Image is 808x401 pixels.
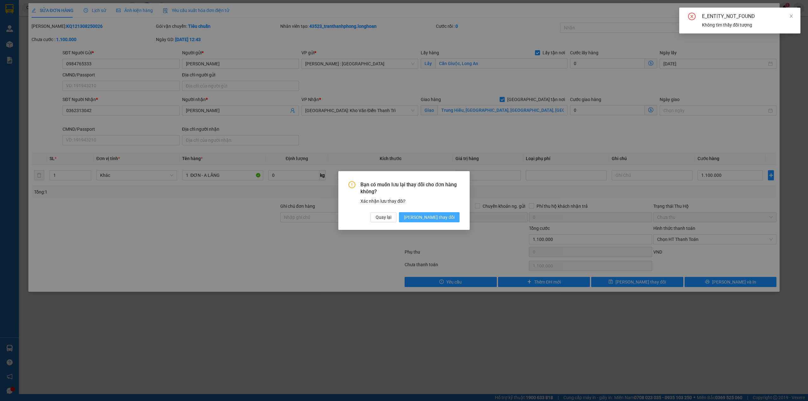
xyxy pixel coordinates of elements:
span: close [789,14,793,18]
span: exclamation-circle [348,181,355,188]
span: [PERSON_NAME] thay đổi [404,214,454,221]
span: Bạn có muốn lưu lại thay đổi cho đơn hàng không? [360,181,460,195]
span: Quay lại [376,214,391,221]
div: Xác nhận lưu thay đổi? [360,198,460,205]
div: Không tìm thấy đối tượng [702,21,793,28]
div: E_ENTITY_NOT_FOUND [702,13,793,20]
button: Quay lại [371,212,396,222]
button: [PERSON_NAME] thay đổi [399,212,460,222]
span: close-circle [688,13,696,21]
